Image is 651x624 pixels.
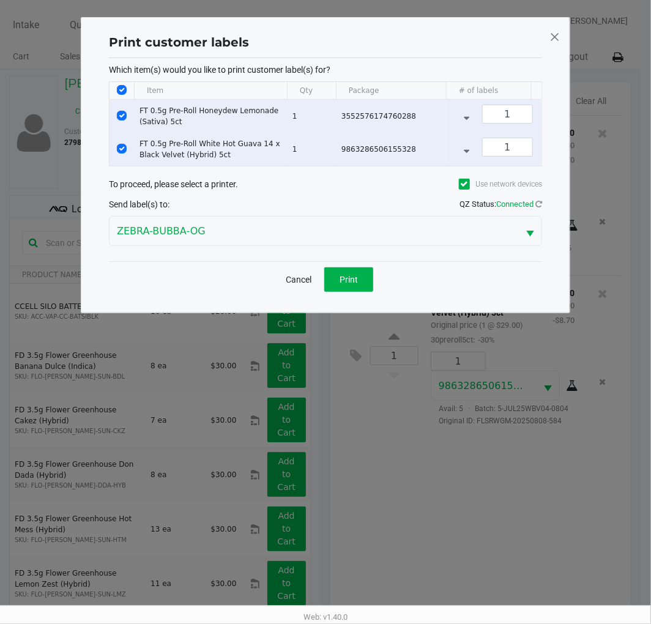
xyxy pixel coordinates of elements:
[109,179,238,189] span: To proceed, please select a printer.
[117,144,127,154] input: Select Row
[518,217,541,245] button: Select
[446,82,568,100] th: # of labels
[287,133,336,166] td: 1
[134,100,287,133] td: FT 0.5g Pre-Roll Honeydew Lemonade (Sativa) 5ct
[287,100,336,133] td: 1
[459,179,542,190] label: Use network devices
[109,33,249,51] h1: Print customer labels
[324,267,373,292] button: Print
[109,199,169,209] span: Send label(s) to:
[336,133,446,166] td: 9863286506155328
[340,275,358,284] span: Print
[336,82,446,100] th: Package
[110,82,541,166] div: Data table
[134,82,287,100] th: Item
[109,64,542,75] p: Which item(s) would you like to print customer label(s) for?
[303,612,348,622] span: Web: v1.40.0
[287,82,336,100] th: Qty
[336,100,446,133] td: 3552576174760288
[117,224,511,239] span: ZEBRA-BUBBA-OG
[459,199,542,209] span: QZ Status:
[278,267,319,292] button: Cancel
[117,85,127,95] input: Select All Rows
[134,133,287,166] td: FT 0.5g Pre-Roll White Hot Guava 14 x Black Velvet (Hybrid) 5ct
[496,199,534,209] span: Connected
[117,111,127,121] input: Select Row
